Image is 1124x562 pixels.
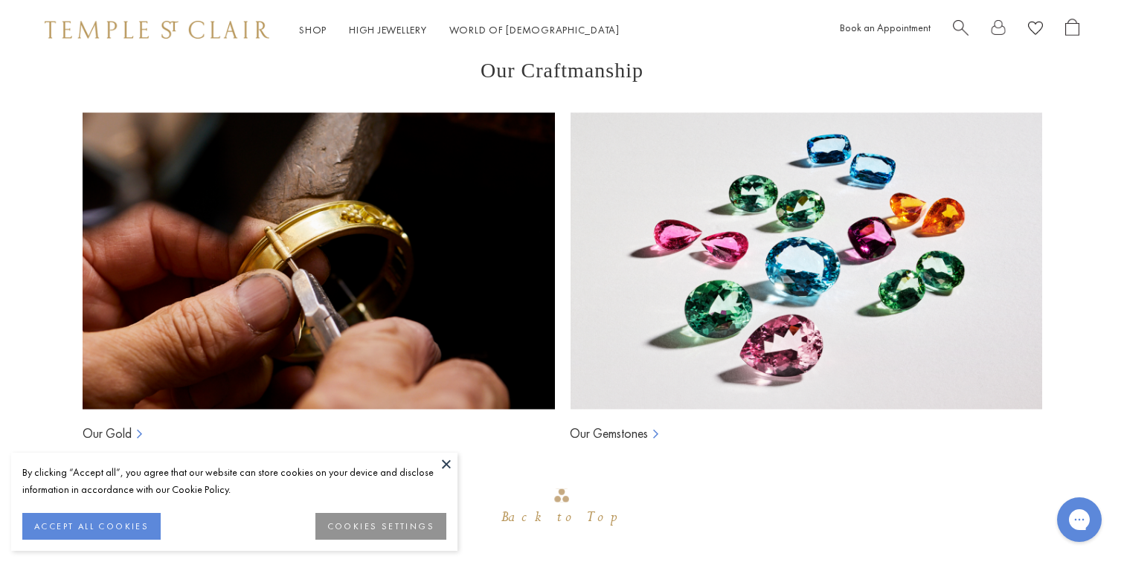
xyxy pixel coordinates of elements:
a: ShopShop [299,23,327,36]
iframe: Gorgias live chat messenger [1050,492,1109,547]
div: By clicking “Accept all”, you agree that our website can store cookies on your device and disclos... [22,464,446,498]
a: Open Shopping Bag [1065,19,1079,42]
a: Our Gemstones [570,424,648,442]
a: High JewelleryHigh Jewellery [349,23,427,36]
a: View Wishlist [1028,19,1043,42]
div: Back to Top [501,504,622,531]
a: World of [DEMOGRAPHIC_DATA]World of [DEMOGRAPHIC_DATA] [449,23,620,36]
nav: Main navigation [299,21,620,39]
a: Book an Appointment [840,21,931,34]
img: Ball Chains [83,112,555,410]
button: ACCEPT ALL COOKIES [22,513,161,540]
a: Our Gold [83,424,132,442]
button: COOKIES SETTINGS [315,513,446,540]
img: Ball Chains [570,112,1042,410]
a: Search [953,19,969,42]
img: Temple St. Clair [45,21,269,39]
div: Go to top [501,487,622,531]
h3: Our Craftmanship [83,59,1042,83]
